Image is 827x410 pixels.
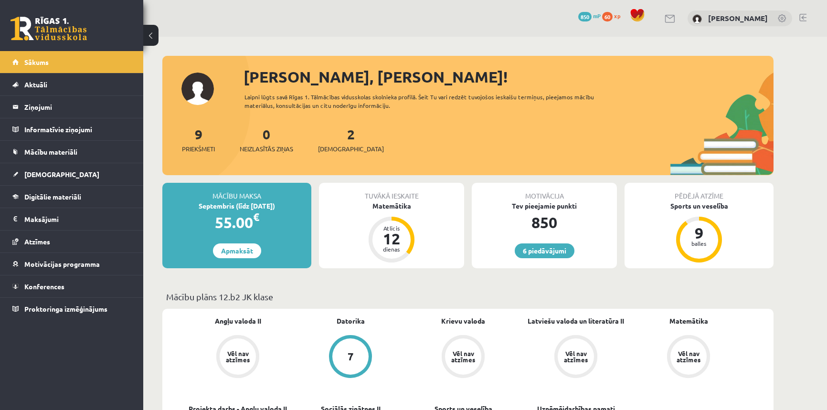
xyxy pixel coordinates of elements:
[632,335,745,380] a: Vēl nav atzīmes
[708,13,768,23] a: [PERSON_NAME]
[240,144,293,154] span: Neizlasītās ziņas
[520,335,632,380] a: Vēl nav atzīmes
[24,208,131,230] legend: Maksājumi
[450,350,477,363] div: Vēl nav atzīmes
[11,17,87,41] a: Rīgas 1. Tālmācības vidusskola
[12,186,131,208] a: Digitālie materiāli
[337,316,365,326] a: Datorika
[602,12,625,20] a: 60 xp
[472,211,617,234] div: 850
[441,316,485,326] a: Krievu valoda
[162,211,311,234] div: 55.00
[24,170,99,179] span: [DEMOGRAPHIC_DATA]
[625,183,774,201] div: Pēdējā atzīme
[12,118,131,140] a: Informatīvie ziņojumi
[12,298,131,320] a: Proktoringa izmēģinājums
[24,118,131,140] legend: Informatīvie ziņojumi
[685,241,713,246] div: balles
[24,282,64,291] span: Konferences
[24,260,100,268] span: Motivācijas programma
[319,183,464,201] div: Tuvākā ieskaite
[24,58,49,66] span: Sākums
[24,96,131,118] legend: Ziņojumi
[24,147,77,156] span: Mācību materiāli
[166,290,770,303] p: Mācību plāns 12.b2 JK klase
[12,141,131,163] a: Mācību materiāli
[348,351,354,362] div: 7
[213,243,261,258] a: Apmaksāt
[24,192,81,201] span: Digitālie materiāli
[602,12,613,21] span: 60
[593,12,601,20] span: mP
[377,231,406,246] div: 12
[182,126,215,154] a: 9Priekšmeti
[669,316,708,326] a: Matemātika
[253,210,259,224] span: €
[182,144,215,154] span: Priekšmeti
[472,183,617,201] div: Motivācija
[318,144,384,154] span: [DEMOGRAPHIC_DATA]
[12,51,131,73] a: Sākums
[377,225,406,231] div: Atlicis
[244,93,611,110] div: Laipni lūgts savā Rīgas 1. Tālmācības vidusskolas skolnieka profilā. Šeit Tu vari redzēt tuvojošo...
[244,65,774,88] div: [PERSON_NAME], [PERSON_NAME]!
[240,126,293,154] a: 0Neizlasītās ziņas
[472,201,617,211] div: Tev pieejamie punkti
[528,316,624,326] a: Latviešu valoda un literatūra II
[692,14,702,24] img: Daniela Mazurēviča
[319,201,464,211] div: Matemātika
[12,275,131,297] a: Konferences
[12,74,131,95] a: Aktuāli
[614,12,620,20] span: xp
[625,201,774,211] div: Sports un veselība
[12,208,131,230] a: Maksājumi
[562,350,589,363] div: Vēl nav atzīmes
[377,246,406,252] div: dienas
[625,201,774,264] a: Sports un veselība 9 balles
[407,335,520,380] a: Vēl nav atzīmes
[294,335,407,380] a: 7
[24,305,107,313] span: Proktoringa izmēģinājums
[12,253,131,275] a: Motivācijas programma
[224,350,251,363] div: Vēl nav atzīmes
[12,163,131,185] a: [DEMOGRAPHIC_DATA]
[578,12,592,21] span: 850
[215,316,261,326] a: Angļu valoda II
[24,237,50,246] span: Atzīmes
[685,225,713,241] div: 9
[12,231,131,252] a: Atzīmes
[318,126,384,154] a: 2[DEMOGRAPHIC_DATA]
[181,335,294,380] a: Vēl nav atzīmes
[162,201,311,211] div: Septembris (līdz [DATE])
[578,12,601,20] a: 850 mP
[12,96,131,118] a: Ziņojumi
[24,80,47,89] span: Aktuāli
[675,350,702,363] div: Vēl nav atzīmes
[515,243,574,258] a: 6 piedāvājumi
[319,201,464,264] a: Matemātika Atlicis 12 dienas
[162,183,311,201] div: Mācību maksa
